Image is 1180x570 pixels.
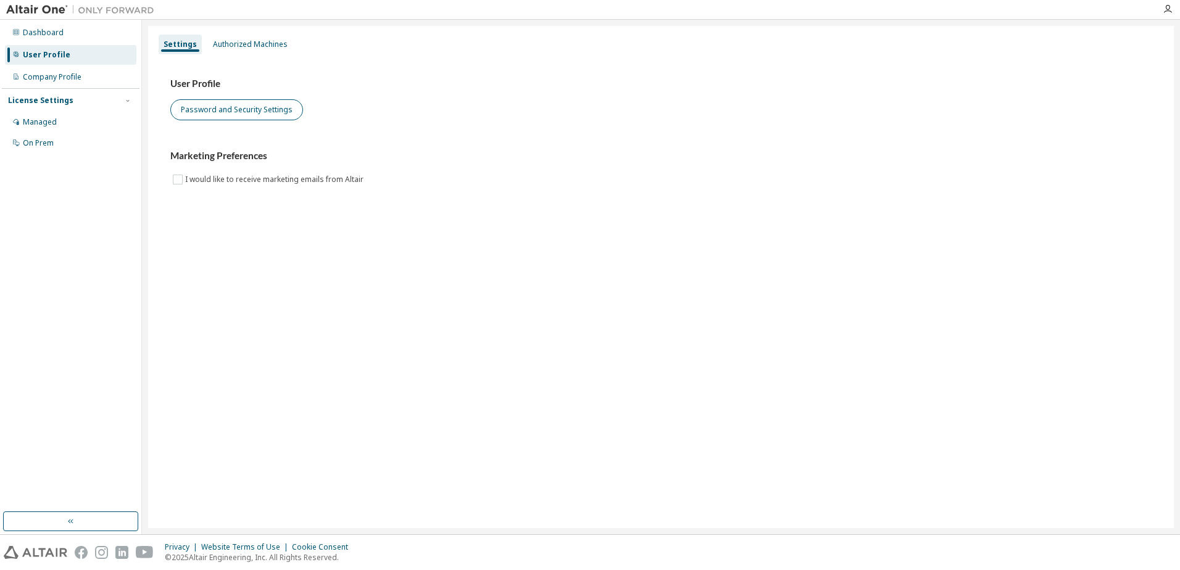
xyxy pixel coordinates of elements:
img: altair_logo.svg [4,546,67,559]
label: I would like to receive marketing emails from Altair [185,172,366,187]
div: Website Terms of Use [201,542,292,552]
div: Authorized Machines [213,39,288,49]
img: linkedin.svg [115,546,128,559]
button: Password and Security Settings [170,99,303,120]
div: User Profile [23,50,70,60]
h3: User Profile [170,78,1152,90]
p: © 2025 Altair Engineering, Inc. All Rights Reserved. [165,552,355,563]
div: Company Profile [23,72,81,82]
img: youtube.svg [136,546,154,559]
div: License Settings [8,96,73,105]
div: On Prem [23,138,54,148]
div: Dashboard [23,28,64,38]
div: Settings [164,39,197,49]
h3: Marketing Preferences [170,150,1152,162]
div: Privacy [165,542,201,552]
div: Cookie Consent [292,542,355,552]
img: Altair One [6,4,160,16]
div: Managed [23,117,57,127]
img: instagram.svg [95,546,108,559]
img: facebook.svg [75,546,88,559]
